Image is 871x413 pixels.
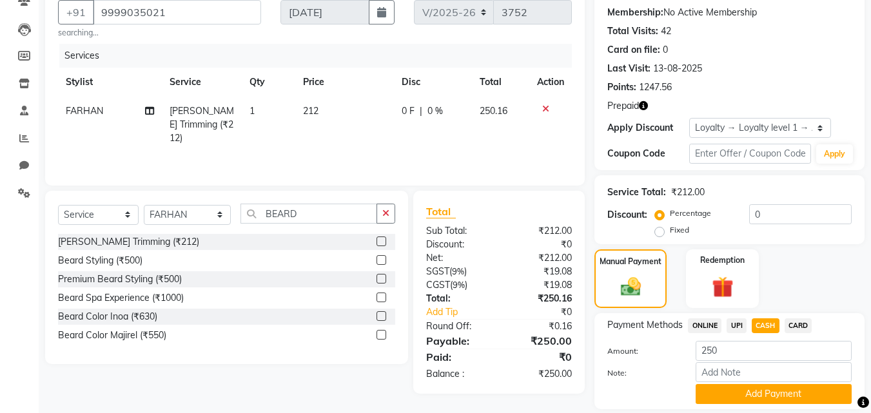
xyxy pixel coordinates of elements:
[607,24,658,38] div: Total Visits:
[653,62,702,75] div: 13-08-2025
[499,251,582,265] div: ₹212.00
[607,99,639,113] span: Prepaid
[700,255,745,266] label: Redemption
[499,278,582,292] div: ₹19.08
[607,318,683,332] span: Payment Methods
[696,384,852,404] button: Add Payment
[499,320,582,333] div: ₹0.16
[671,186,705,199] div: ₹212.00
[607,147,689,160] div: Coupon Code
[663,43,668,57] div: 0
[58,27,261,39] small: searching...
[785,318,812,333] span: CARD
[472,68,529,97] th: Total
[416,349,499,365] div: Paid:
[661,24,671,38] div: 42
[416,224,499,238] div: Sub Total:
[689,144,811,164] input: Enter Offer / Coupon Code
[670,224,689,236] label: Fixed
[58,68,162,97] th: Stylist
[426,265,449,277] span: SGST
[416,238,499,251] div: Discount:
[499,292,582,305] div: ₹250.16
[416,320,499,333] div: Round Off:
[58,254,142,267] div: Beard Styling (₹500)
[420,104,422,118] span: |
[58,235,199,249] div: [PERSON_NAME] Trimming (₹212)
[427,104,443,118] span: 0 %
[607,121,689,135] div: Apply Discount
[598,367,685,379] label: Note:
[416,367,499,381] div: Balance :
[727,318,747,333] span: UPI
[480,105,507,117] span: 250.16
[607,6,663,19] div: Membership:
[598,345,685,357] label: Amount:
[529,68,572,97] th: Action
[607,208,647,222] div: Discount:
[614,275,647,298] img: _cash.svg
[416,292,499,305] div: Total:
[607,81,636,94] div: Points:
[499,349,582,365] div: ₹0
[250,105,255,117] span: 1
[816,144,853,164] button: Apply
[513,305,582,319] div: ₹0
[607,6,852,19] div: No Active Membership
[402,104,415,118] span: 0 F
[426,205,456,218] span: Total
[416,278,499,292] div: ( )
[499,367,582,381] div: ₹250.00
[59,44,582,68] div: Services
[170,105,234,144] span: [PERSON_NAME] Trimming (₹212)
[607,43,660,57] div: Card on file:
[600,256,661,267] label: Manual Payment
[242,68,295,97] th: Qty
[58,329,166,342] div: Beard Color Majirel (₹550)
[453,280,465,290] span: 9%
[696,341,852,361] input: Amount
[58,291,184,305] div: Beard Spa Experience (₹1000)
[688,318,721,333] span: ONLINE
[499,224,582,238] div: ₹212.00
[416,251,499,265] div: Net:
[394,68,473,97] th: Disc
[696,362,852,382] input: Add Note
[499,333,582,349] div: ₹250.00
[416,305,513,319] a: Add Tip
[416,265,499,278] div: ( )
[295,68,394,97] th: Price
[58,273,182,286] div: Premium Beard Styling (₹500)
[499,238,582,251] div: ₹0
[452,266,464,276] span: 9%
[607,62,651,75] div: Last Visit:
[240,204,378,224] input: Search or Scan
[416,333,499,349] div: Payable:
[66,105,103,117] span: FARHAN
[303,105,318,117] span: 212
[670,207,711,219] label: Percentage
[639,81,672,94] div: 1247.56
[426,279,450,291] span: CGST
[752,318,779,333] span: CASH
[58,310,157,323] div: Beard Color Inoa (₹630)
[499,265,582,278] div: ₹19.08
[607,186,666,199] div: Service Total:
[162,68,242,97] th: Service
[705,274,740,300] img: _gift.svg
